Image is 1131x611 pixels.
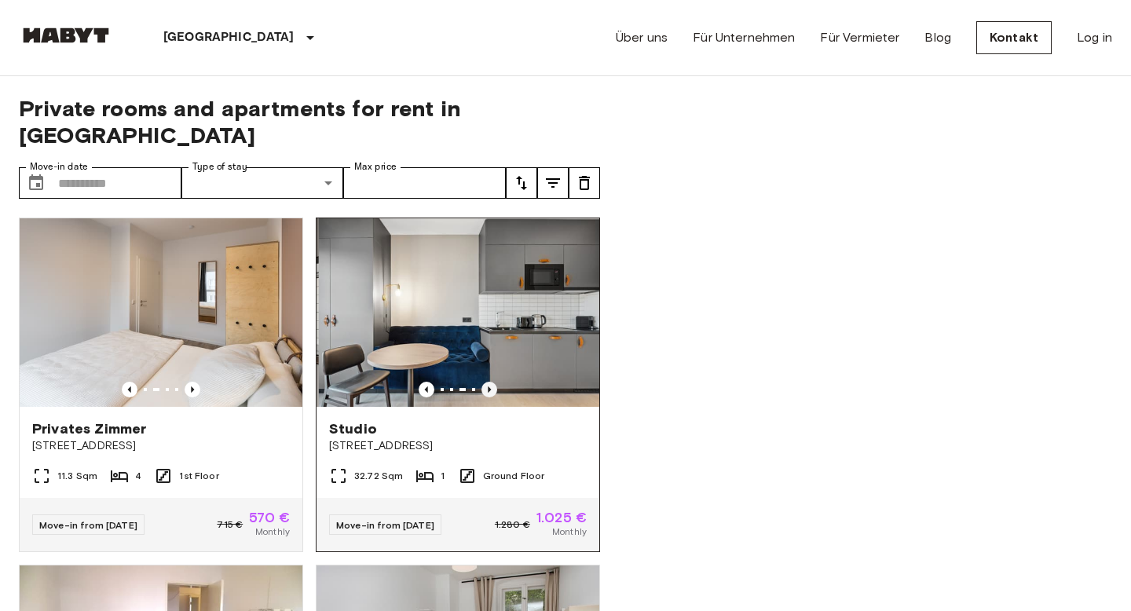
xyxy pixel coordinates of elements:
[537,167,569,199] button: tune
[329,419,377,438] span: Studio
[57,469,97,483] span: 11.3 Sqm
[319,218,602,407] img: Marketing picture of unit DE-01-481-006-01
[483,469,545,483] span: Ground Floor
[255,525,290,539] span: Monthly
[32,419,146,438] span: Privates Zimmer
[249,510,290,525] span: 570 €
[354,469,403,483] span: 32.72 Sqm
[30,160,88,174] label: Move-in date
[19,27,113,43] img: Habyt
[693,28,795,47] a: Für Unternehmen
[39,519,137,531] span: Move-in from [DATE]
[976,21,1052,54] a: Kontakt
[616,28,668,47] a: Über uns
[536,510,587,525] span: 1.025 €
[185,382,200,397] button: Previous image
[163,28,295,47] p: [GEOGRAPHIC_DATA]
[329,438,587,454] span: [STREET_ADDRESS]
[495,518,530,532] span: 1.280 €
[336,519,434,531] span: Move-in from [DATE]
[217,518,243,532] span: 715 €
[924,28,951,47] a: Blog
[20,218,302,407] img: Marketing picture of unit DE-01-12-003-01Q
[32,438,290,454] span: [STREET_ADDRESS]
[506,167,537,199] button: tune
[19,95,600,148] span: Private rooms and apartments for rent in [GEOGRAPHIC_DATA]
[354,160,397,174] label: Max price
[481,382,497,397] button: Previous image
[441,469,445,483] span: 1
[122,382,137,397] button: Previous image
[1077,28,1112,47] a: Log in
[19,218,303,552] a: Previous imagePrevious imagePrivates Zimmer[STREET_ADDRESS]11.3 Sqm41st FloorMove-in from [DATE]7...
[20,167,52,199] button: Choose date
[179,469,218,483] span: 1st Floor
[820,28,899,47] a: Für Vermieter
[135,469,141,483] span: 4
[316,218,600,552] a: Previous imagePrevious imageStudio[STREET_ADDRESS]32.72 Sqm1Ground FloorMove-in from [DATE]1.280 ...
[569,167,600,199] button: tune
[419,382,434,397] button: Previous image
[552,525,587,539] span: Monthly
[192,160,247,174] label: Type of stay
